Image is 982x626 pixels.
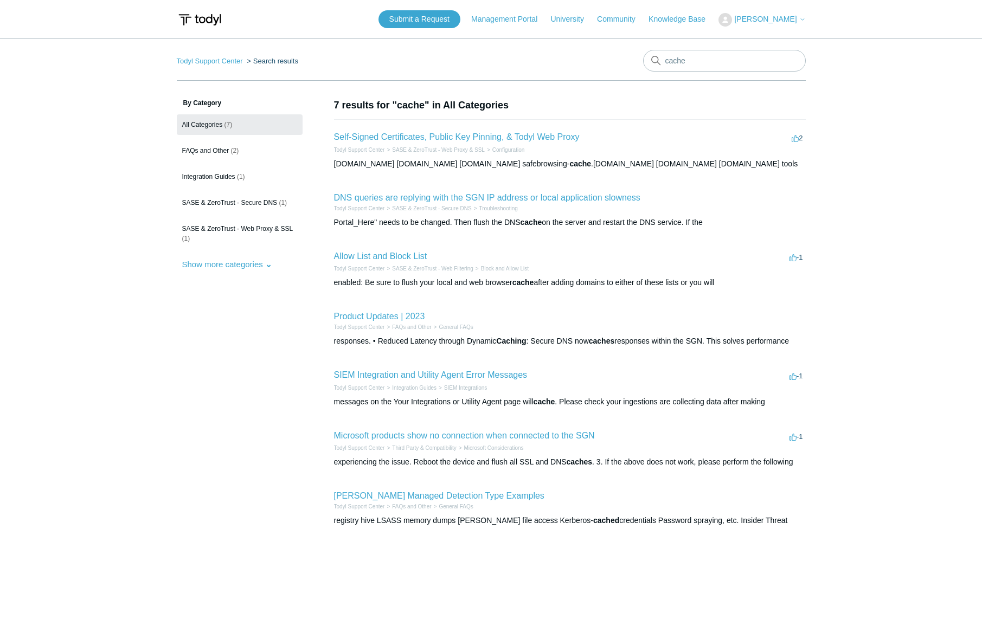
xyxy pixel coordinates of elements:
[384,204,471,212] li: SASE & ZeroTrust - Secure DNS
[177,10,223,30] img: Todyl Support Center Help Center home page
[334,456,806,468] div: experiencing the issue. Reboot the device and flush all SSL and DNS . 3. If the above does not wo...
[334,323,385,331] li: Todyl Support Center
[392,504,431,509] a: FAQs and Other
[384,384,437,392] li: Integration Guides
[464,445,524,451] a: Microsoft Considerations
[457,444,524,452] li: Microsoft Considerations
[334,204,385,212] li: Todyl Support Center
[473,264,529,273] li: Block and Allow List
[224,121,233,128] span: (7)
[334,431,595,440] a: Microsoft products show no connection when connected to the SGN
[334,98,806,113] h1: 7 results for "cache" in All Categories
[437,384,487,392] li: SIEM Integrations
[334,396,806,408] div: messages on the Your Integrations or Utility Agent page will . Please check your ingestions are c...
[790,372,803,380] span: -1
[550,14,594,25] a: University
[512,278,534,287] em: cache
[334,205,385,211] a: Todyl Support Center
[334,504,385,509] a: Todyl Support Center
[334,193,640,202] a: DNS queries are replying with the SGN IP address or local application slowness
[734,15,797,23] span: [PERSON_NAME]
[334,384,385,392] li: Todyl Support Center
[439,504,473,509] a: General FAQs
[589,337,614,345] em: caches
[334,264,385,273] li: Todyl Support Center
[182,235,190,242] span: (1)
[182,225,293,233] span: SASE & ZeroTrust - Web Proxy & SSL
[392,385,437,391] a: Integration Guides
[237,173,245,180] span: (1)
[334,146,385,154] li: Todyl Support Center
[334,147,385,153] a: Todyl Support Center
[392,266,473,272] a: SASE & ZeroTrust - Web Filtering
[334,385,385,391] a: Todyl Support Center
[334,266,385,272] a: Todyl Support Center
[334,335,806,347] div: responses. • Reduced Latency through Dynamic : Secure DNS now responses within the SGN. This solv...
[378,10,460,28] a: Submit a Request
[177,254,278,274] button: Show more categories
[334,312,425,321] a: Product Updates | 2023
[334,277,806,288] div: enabled: Be sure to flush your local and web browser after adding domains to either of these list...
[432,323,473,331] li: General FAQs
[334,158,806,170] div: [DOMAIN_NAME] [DOMAIN_NAME] [DOMAIN_NAME] safebrowsing- .[DOMAIN_NAME] [DOMAIN_NAME] [DOMAIN_NAME...
[334,217,806,228] div: Portal_Here" needs to be changed. Then flush the DNS on the server and restart the DNS service. I...
[792,134,803,142] span: 2
[177,218,303,249] a: SASE & ZeroTrust - Web Proxy & SSL (1)
[790,253,803,261] span: -1
[182,173,235,180] span: Integration Guides
[334,132,580,141] a: Self-Signed Certificates, Public Key Pinning, & Todyl Web Proxy
[492,147,524,153] a: Configuration
[643,50,806,72] input: Search
[384,323,431,331] li: FAQs and Other
[790,433,803,441] span: -1
[472,204,518,212] li: Troubleshooting
[392,147,485,153] a: SASE & ZeroTrust - Web Proxy & SSL
[384,264,473,273] li: SASE & ZeroTrust - Web Filtering
[485,146,524,154] li: Configuration
[334,502,385,511] li: Todyl Support Center
[471,14,548,25] a: Management Portal
[177,98,303,108] h3: By Category
[177,114,303,135] a: All Categories (7)
[384,146,484,154] li: SASE & ZeroTrust - Web Proxy & SSL
[334,324,385,330] a: Todyl Support Center
[649,14,716,25] a: Knowledge Base
[231,147,239,154] span: (2)
[392,324,431,330] a: FAQs and Other
[177,57,245,65] li: Todyl Support Center
[177,166,303,187] a: Integration Guides (1)
[334,515,806,526] div: registry hive LSASS memory dumps [PERSON_NAME] file access Kerberos- credentials Password sprayin...
[521,218,542,227] em: cache
[392,445,456,451] a: Third Party & Compatibility
[177,140,303,161] a: FAQs and Other (2)
[593,516,619,525] em: cached
[444,385,487,391] a: SIEM Integrations
[718,13,805,27] button: [PERSON_NAME]
[279,199,287,206] span: (1)
[432,502,473,511] li: General FAQs
[182,199,278,206] span: SASE & ZeroTrust - Secure DNS
[384,444,456,452] li: Third Party & Compatibility
[569,159,591,168] em: cache
[496,337,526,345] em: Caching
[334,370,528,379] a: SIEM Integration and Utility Agent Error Messages
[439,324,473,330] a: General FAQs
[534,397,555,406] em: cache
[567,457,592,466] em: caches
[597,14,646,25] a: Community
[334,251,427,261] a: Allow List and Block List
[334,491,544,500] a: [PERSON_NAME] Managed Detection Type Examples
[334,445,385,451] a: Todyl Support Center
[245,57,298,65] li: Search results
[334,444,385,452] li: Todyl Support Center
[177,57,243,65] a: Todyl Support Center
[182,121,223,128] span: All Categories
[481,266,529,272] a: Block and Allow List
[392,205,471,211] a: SASE & ZeroTrust - Secure DNS
[177,192,303,213] a: SASE & ZeroTrust - Secure DNS (1)
[384,502,431,511] li: FAQs and Other
[479,205,517,211] a: Troubleshooting
[182,147,229,154] span: FAQs and Other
